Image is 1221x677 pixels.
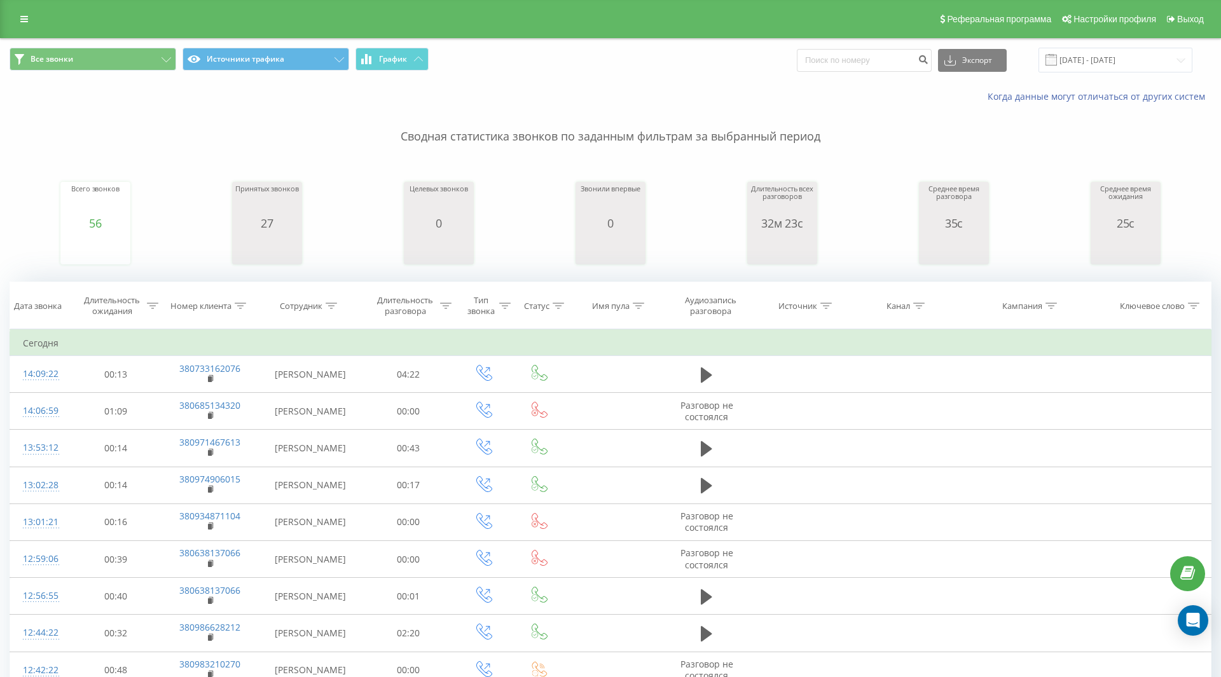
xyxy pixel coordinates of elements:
input: Поиск по номеру [797,49,932,72]
td: [PERSON_NAME] [258,615,362,652]
td: 00:01 [362,578,455,615]
td: [PERSON_NAME] [258,467,362,503]
td: 00:00 [362,393,455,430]
td: 00:13 [69,356,162,393]
td: 00:16 [69,503,162,540]
a: 380638137066 [179,584,240,596]
td: 00:39 [69,541,162,578]
a: 380986628212 [179,621,240,633]
td: 00:43 [362,430,455,467]
a: 380733162076 [179,362,240,374]
a: 380983210270 [179,658,240,670]
button: График [355,48,429,71]
div: Кампания [1002,301,1042,311]
div: Ключевое слово [1120,301,1185,311]
td: [PERSON_NAME] [258,541,362,578]
span: Все звонки [31,54,73,64]
td: 00:00 [362,503,455,540]
button: Все звонки [10,48,176,71]
div: 0 [410,217,467,229]
div: Целевых звонков [410,185,467,217]
td: 00:40 [69,578,162,615]
td: [PERSON_NAME] [258,393,362,430]
span: Выход [1177,14,1204,24]
div: Звонили впервые [581,185,640,217]
div: 27 [235,217,298,229]
div: 14:06:59 [23,399,57,423]
a: 380934871104 [179,510,240,522]
a: 380971467613 [179,436,240,448]
a: 380638137066 [179,547,240,559]
div: Канал [886,301,910,311]
div: 0 [581,217,640,229]
span: График [379,55,407,64]
td: 00:14 [69,467,162,503]
div: Имя пула [592,301,630,311]
td: 00:32 [69,615,162,652]
div: 12:56:55 [23,584,57,608]
button: Источники трафика [183,48,349,71]
a: 380974906015 [179,473,240,485]
div: Дата звонка [14,301,62,311]
div: Длительность разговора [373,295,437,317]
div: Длительность всех разговоров [750,185,814,217]
div: Аудиозапись разговора [673,295,748,317]
a: Когда данные могут отличаться от других систем [988,90,1211,102]
td: Сегодня [10,331,1211,356]
td: [PERSON_NAME] [258,430,362,467]
p: Сводная статистика звонков по заданным фильтрам за выбранный период [10,103,1211,145]
div: 12:59:06 [23,547,57,571]
td: [PERSON_NAME] [258,503,362,540]
div: Длительность ожидания [81,295,144,317]
span: Разговор не состоялся [680,510,733,533]
div: Всего звонков [71,185,120,217]
div: 13:02:28 [23,473,57,498]
div: 14:09:22 [23,362,57,386]
span: Реферальная программа [947,14,1051,24]
div: Среднее время ожидания [1094,185,1157,217]
div: 35с [922,217,986,229]
div: 25с [1094,217,1157,229]
button: Экспорт [938,49,1007,72]
div: 12:44:22 [23,620,57,645]
div: 13:53:12 [23,435,57,460]
div: Источник [778,301,817,311]
span: Разговор не состоялся [680,399,733,423]
div: Сотрудник [280,301,322,311]
div: Тип звонка [466,295,496,317]
div: Open Intercom Messenger [1178,605,1208,636]
td: 04:22 [362,356,455,393]
div: 13:01:21 [23,510,57,535]
div: 56 [71,217,120,229]
td: 01:09 [69,393,162,430]
td: [PERSON_NAME] [258,356,362,393]
span: Настройки профиля [1073,14,1156,24]
td: 00:17 [362,467,455,503]
td: 02:20 [362,615,455,652]
div: Принятых звонков [235,185,298,217]
td: 00:14 [69,430,162,467]
div: 32м 23с [750,217,814,229]
div: Статус [524,301,549,311]
td: 00:00 [362,541,455,578]
td: [PERSON_NAME] [258,578,362,615]
div: Номер клиента [170,301,231,311]
span: Разговор не состоялся [680,547,733,570]
a: 380685134320 [179,399,240,411]
div: Среднее время разговора [922,185,986,217]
